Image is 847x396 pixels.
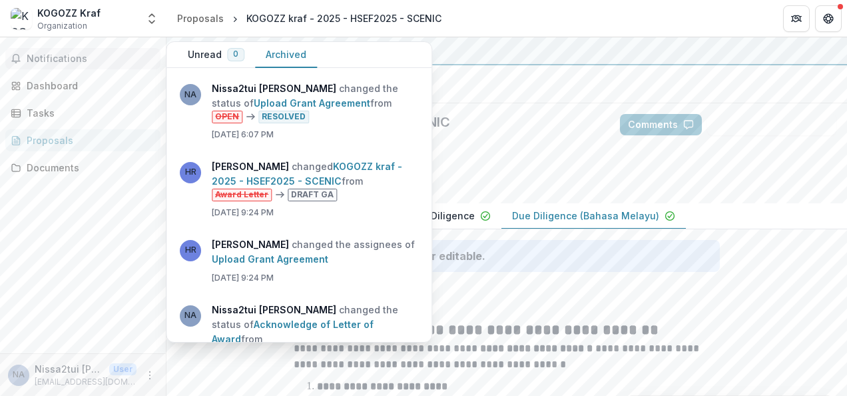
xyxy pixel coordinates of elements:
[142,367,158,383] button: More
[37,20,87,32] span: Organization
[620,114,702,135] button: Comments
[172,9,229,28] a: Proposals
[5,129,160,151] a: Proposals
[246,11,441,25] div: KOGOZZ kraf - 2025 - HSEF2025 - SCENIC
[35,376,137,388] p: [EMAIL_ADDRESS][DOMAIN_NAME]
[177,11,224,25] div: Proposals
[177,42,255,68] button: Unread
[255,42,317,68] button: Archived
[212,237,418,267] p: changed the assignees of
[254,97,370,109] a: Upload Grant Agreement
[512,209,659,223] p: Due Diligence (Bahasa Melayu)
[783,5,810,32] button: Partners
[27,79,150,93] div: Dashboard
[172,9,447,28] nav: breadcrumb
[142,5,161,32] button: Open entity switcher
[11,8,32,29] img: KOGOZZ Kraf
[27,106,150,120] div: Tasks
[212,81,418,123] p: changed the status of from
[35,362,104,376] p: Nissa2tui [PERSON_NAME]
[27,161,150,175] div: Documents
[212,253,328,265] a: Upload Grant Agreement
[177,43,836,59] div: Yayasan Hasanah
[27,133,150,147] div: Proposals
[109,363,137,375] p: User
[27,53,155,65] span: Notifications
[5,102,160,124] a: Tasks
[410,209,475,223] p: Due Diligence
[212,303,418,359] p: changed the status of from
[212,161,402,187] a: KOGOZZ kraf - 2025 - HSEF2025 - SCENIC
[37,6,101,20] div: KOGOZZ Kraf
[212,319,374,345] a: Acknowledge of Letter of Award
[5,157,160,179] a: Documents
[5,75,160,97] a: Dashboard
[815,5,842,32] button: Get Help
[5,48,160,69] button: Notifications
[212,159,418,201] p: changed from
[707,114,836,135] button: Answer Suggestions
[13,371,25,379] div: Nissa2tui Anissa
[233,49,238,59] span: 0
